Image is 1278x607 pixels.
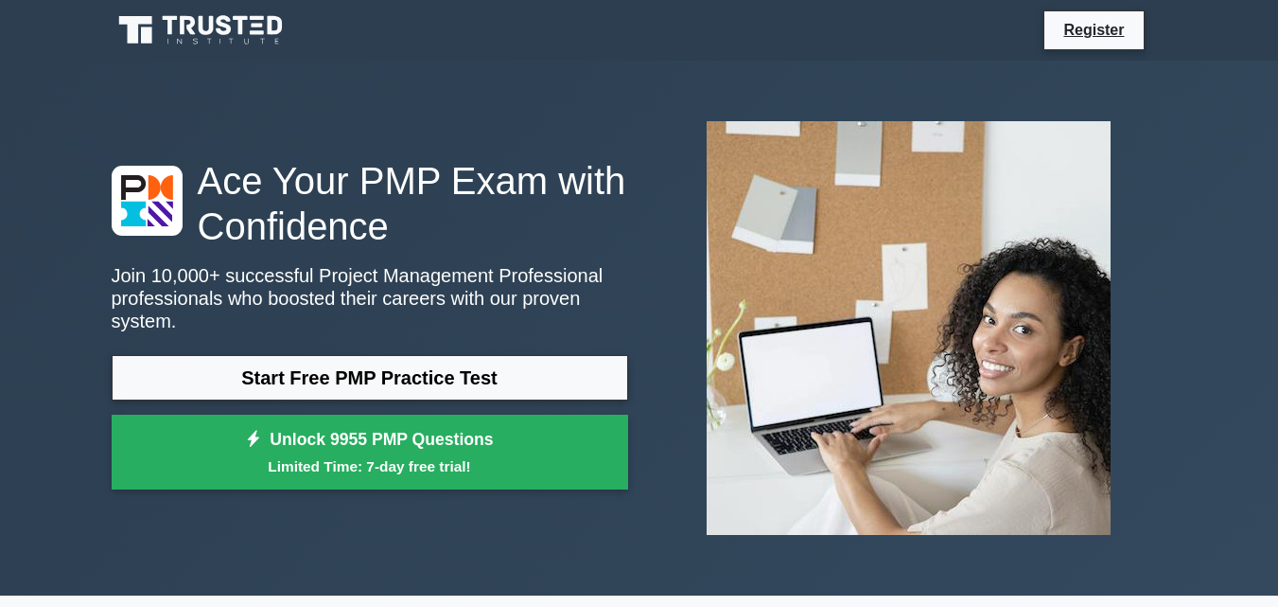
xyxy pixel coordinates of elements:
[112,355,628,401] a: Start Free PMP Practice Test
[112,158,628,249] h1: Ace Your PMP Exam with Confidence
[135,455,604,477] small: Limited Time: 7-day free trial!
[1052,18,1135,42] a: Register
[112,415,628,491] a: Unlock 9955 PMP QuestionsLimited Time: 7-day free trial!
[112,264,628,332] p: Join 10,000+ successful Project Management Professional professionals who boosted their careers w...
